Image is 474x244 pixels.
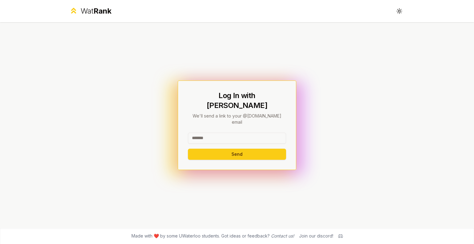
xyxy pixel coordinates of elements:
[81,6,111,16] div: Wat
[188,149,286,160] button: Send
[299,233,333,239] div: Join our discord!
[188,91,286,110] h1: Log In with [PERSON_NAME]
[131,233,294,239] span: Made with ❤️ by some UWaterloo students. Got ideas or feedback?
[271,233,294,238] a: Contact us!
[69,6,111,16] a: WatRank
[188,113,286,125] p: We'll send a link to your @[DOMAIN_NAME] email
[94,6,111,15] span: Rank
